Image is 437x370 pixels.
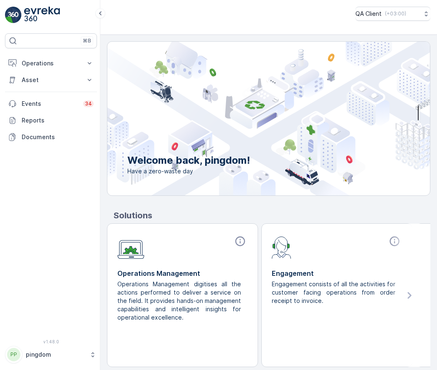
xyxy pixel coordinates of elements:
p: ( +03:00 ) [385,10,406,17]
p: Operations Management digitises all the actions performed to deliver a service on the field. It p... [117,280,241,322]
img: logo [5,7,22,23]
span: v 1.48.0 [5,339,97,344]
button: Asset [5,72,97,88]
p: Engagement consists of all the activities for customer facing operations from order receipt to in... [272,280,395,305]
p: Asset [22,76,80,84]
p: Engagement [272,268,402,278]
img: city illustration [70,42,430,195]
p: Documents [22,133,94,141]
img: logo_light-DOdMpM7g.png [24,7,60,23]
p: Solutions [114,209,430,222]
button: QA Client(+03:00) [355,7,430,21]
a: Reports [5,112,97,129]
img: module-icon [117,235,144,259]
span: Have a zero-waste day [127,167,250,175]
p: Operations [22,59,80,67]
p: 34 [85,100,92,107]
a: Documents [5,129,97,145]
img: module-icon [272,235,291,259]
div: PP [7,348,20,361]
p: Welcome back, pingdom! [127,154,250,167]
p: QA Client [355,10,382,18]
p: Reports [22,116,94,125]
p: ⌘B [83,37,91,44]
p: Events [22,100,78,108]
a: Events34 [5,95,97,112]
button: PPpingdom [5,346,97,363]
p: Operations Management [117,268,248,278]
p: pingdom [26,350,85,359]
button: Operations [5,55,97,72]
